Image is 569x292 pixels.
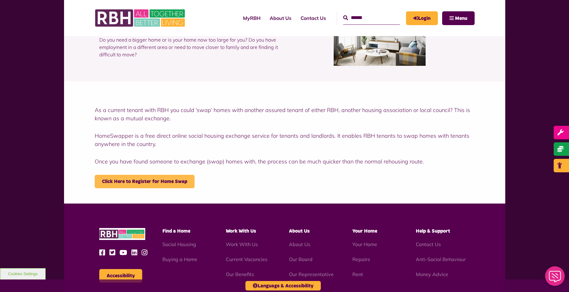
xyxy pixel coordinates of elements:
[265,10,296,26] a: About Us
[352,256,370,262] a: Repairs
[95,157,475,166] p: Once you have found someone to exchange (swap) homes with, the process can be much quicker than t...
[352,271,363,277] a: Rent
[226,229,256,234] span: Work With Us
[162,229,190,234] span: Find a Home
[296,10,331,26] a: Contact Us
[99,269,142,283] button: Accessibility
[289,229,310,234] span: About Us
[289,241,310,247] a: About Us
[95,106,475,122] p: As a current tenant with RBH you could ‘swap’ homes with another assured tenant of either RBH, an...
[289,271,334,285] a: Our Representative Body
[162,256,197,262] a: Buying a Home
[416,241,441,247] a: Contact Us
[352,229,377,234] span: Your Home
[406,11,438,25] a: MyRBH
[238,10,265,26] a: MyRBH
[455,16,467,21] span: Menu
[442,11,475,25] button: Navigation
[352,241,377,247] a: Your Home
[226,256,267,262] a: Current Vacancies
[416,229,450,234] span: Help & Support
[226,271,254,277] a: Our Benefits
[416,256,466,262] a: Anti-Social Behaviour
[162,241,196,247] a: Social Housing - open in a new tab
[289,256,313,262] a: Our Board
[99,27,280,67] p: Do you need a bigger home or is your home now too large for you? Do you have employment in a diff...
[95,175,195,188] a: - open in a new tab
[95,132,475,148] p: HomeSwapper is a free direct online social housing exchange service for tenants and landlords. It...
[541,264,569,292] iframe: Netcall Web Assistant for live chat
[245,281,321,290] button: Language & Accessibility
[416,271,448,277] a: Money Advice
[99,228,145,240] img: RBH
[95,6,187,30] img: RBH
[343,11,400,24] input: Search
[226,241,258,247] a: Work With Us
